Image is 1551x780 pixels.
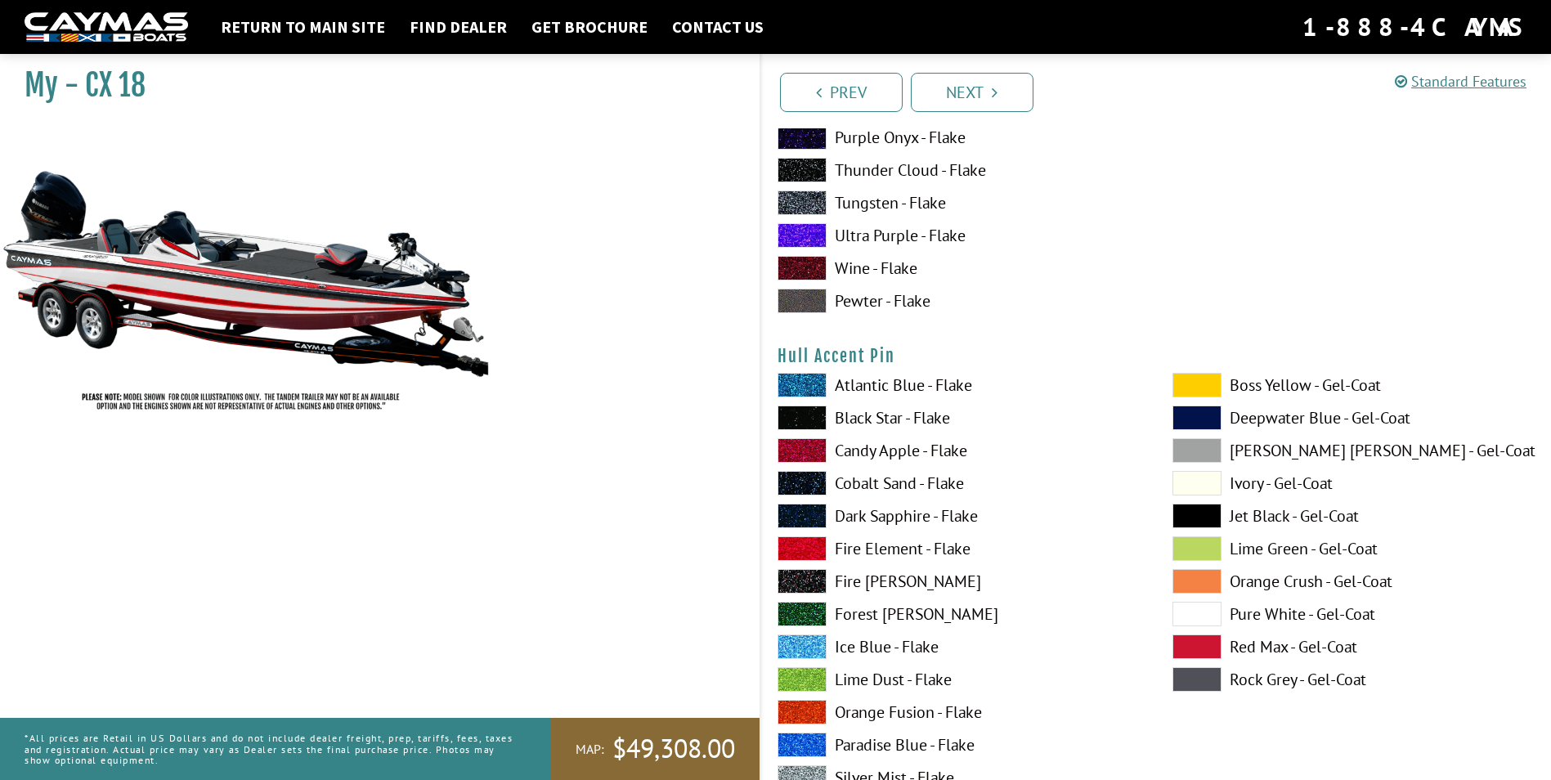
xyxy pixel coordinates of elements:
h4: Hull Accent Pin [778,346,1535,366]
img: white-logo-c9c8dbefe5ff5ceceb0f0178aa75bf4bb51f6bca0971e226c86eb53dfe498488.png [25,12,188,43]
label: Fire [PERSON_NAME] [778,569,1140,594]
a: Get Brochure [523,16,656,38]
label: Jet Black - Gel-Coat [1172,504,1535,528]
label: Rock Grey - Gel-Coat [1172,667,1535,692]
label: Candy Apple - Flake [778,438,1140,463]
label: Boss Yellow - Gel-Coat [1172,373,1535,397]
label: Orange Fusion - Flake [778,700,1140,724]
a: Find Dealer [401,16,515,38]
label: Deepwater Blue - Gel-Coat [1172,406,1535,430]
label: Pure White - Gel-Coat [1172,602,1535,626]
label: [PERSON_NAME] [PERSON_NAME] - Gel-Coat [1172,438,1535,463]
label: Lime Dust - Flake [778,667,1140,692]
p: *All prices are Retail in US Dollars and do not include dealer freight, prep, tariffs, fees, taxe... [25,724,514,773]
a: Return to main site [213,16,393,38]
label: Atlantic Blue - Flake [778,373,1140,397]
a: Prev [780,73,903,112]
label: Pewter - Flake [778,289,1140,313]
a: Next [911,73,1033,112]
a: Contact Us [664,16,772,38]
label: Black Star - Flake [778,406,1140,430]
label: Ultra Purple - Flake [778,223,1140,248]
label: Dark Sapphire - Flake [778,504,1140,528]
label: Fire Element - Flake [778,536,1140,561]
span: MAP: [576,741,604,758]
label: Lime Green - Gel-Coat [1172,536,1535,561]
label: Orange Crush - Gel-Coat [1172,569,1535,594]
label: Wine - Flake [778,256,1140,280]
label: Paradise Blue - Flake [778,733,1140,757]
label: Forest [PERSON_NAME] [778,602,1140,626]
a: MAP:$49,308.00 [551,718,760,780]
label: Purple Onyx - Flake [778,125,1140,150]
label: Tungsten - Flake [778,191,1140,215]
label: Cobalt Sand - Flake [778,471,1140,495]
a: Standard Features [1395,72,1526,91]
label: Red Max - Gel-Coat [1172,634,1535,659]
h1: My - CX 18 [25,67,719,104]
label: Thunder Cloud - Flake [778,158,1140,182]
div: 1-888-4CAYMAS [1302,9,1526,45]
label: Ice Blue - Flake [778,634,1140,659]
label: Ivory - Gel-Coat [1172,471,1535,495]
span: $49,308.00 [612,732,735,766]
